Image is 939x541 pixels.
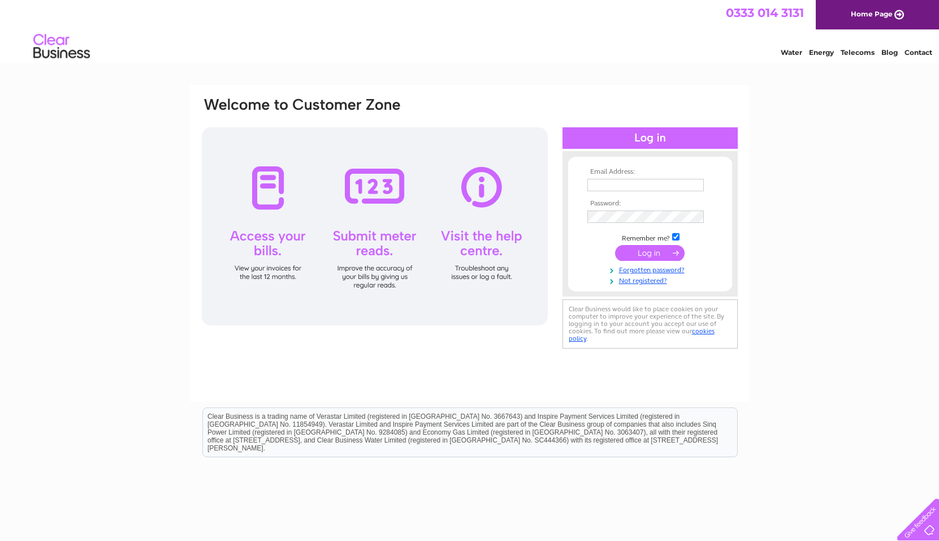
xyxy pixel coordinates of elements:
a: cookies policy [569,327,715,342]
a: Not registered? [587,274,716,285]
a: Blog [881,48,898,57]
a: Forgotten password? [587,264,716,274]
a: Energy [809,48,834,57]
div: Clear Business is a trading name of Verastar Limited (registered in [GEOGRAPHIC_DATA] No. 3667643... [203,6,737,55]
a: 0333 014 3131 [726,6,804,20]
a: Contact [905,48,932,57]
img: logo.png [33,29,90,64]
div: Clear Business would like to place cookies on your computer to improve your experience of the sit... [562,299,738,349]
a: Telecoms [841,48,875,57]
input: Submit [615,245,685,261]
th: Email Address: [585,168,716,176]
td: Remember me? [585,231,716,243]
th: Password: [585,200,716,208]
a: Water [781,48,802,57]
